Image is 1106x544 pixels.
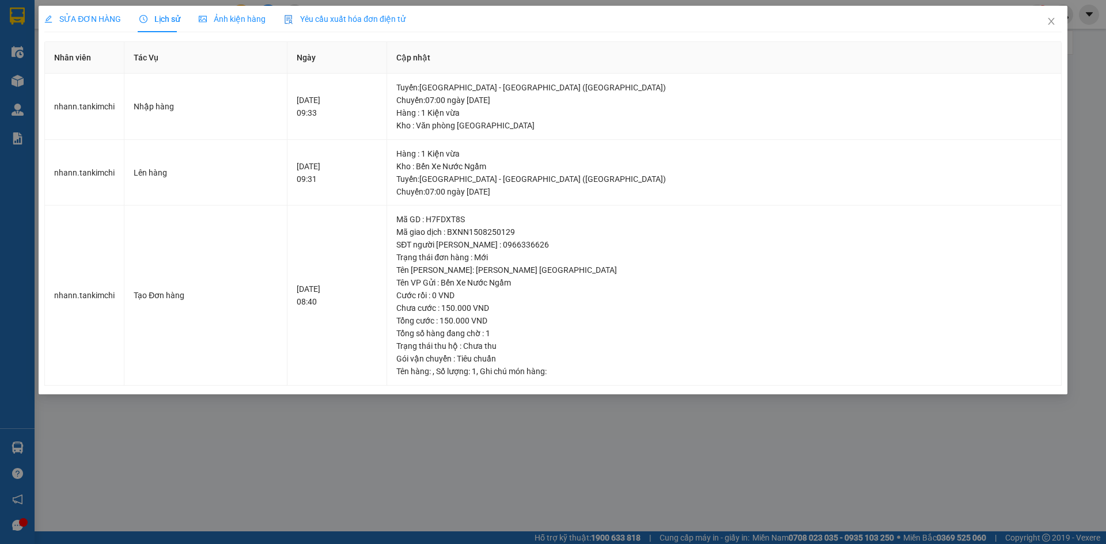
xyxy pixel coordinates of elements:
[297,283,377,308] div: [DATE] 08:40
[134,100,278,113] div: Nhập hàng
[396,238,1052,251] div: SĐT người [PERSON_NAME] : 0966336626
[199,14,266,24] span: Ảnh kiện hàng
[396,340,1052,352] div: Trạng thái thu hộ : Chưa thu
[396,106,1052,119] div: Hàng : 1 Kiện vừa
[297,160,377,185] div: [DATE] 09:31
[387,42,1062,74] th: Cập nhật
[134,166,278,179] div: Lên hàng
[396,276,1052,289] div: Tên VP Gửi : Bến Xe Nước Ngầm
[199,15,207,23] span: picture
[396,226,1052,238] div: Mã giao dịch : BXNN1508250129
[396,365,1052,378] div: Tên hàng: , Số lượng: , Ghi chú món hàng:
[396,213,1052,226] div: Mã GD : H7FDXT8S
[1035,6,1067,38] button: Close
[45,140,124,206] td: nhann.tankimchi
[396,119,1052,132] div: Kho : Văn phòng [GEOGRAPHIC_DATA]
[287,42,387,74] th: Ngày
[396,264,1052,276] div: Tên [PERSON_NAME]: [PERSON_NAME] [GEOGRAPHIC_DATA]
[396,314,1052,327] div: Tổng cước : 150.000 VND
[396,352,1052,365] div: Gói vận chuyển : Tiêu chuẩn
[396,327,1052,340] div: Tổng số hàng đang chờ : 1
[396,81,1052,106] div: Tuyến : [GEOGRAPHIC_DATA] - [GEOGRAPHIC_DATA] ([GEOGRAPHIC_DATA]) Chuyến: 07:00 ngày [DATE]
[396,173,1052,198] div: Tuyến : [GEOGRAPHIC_DATA] - [GEOGRAPHIC_DATA] ([GEOGRAPHIC_DATA]) Chuyến: 07:00 ngày [DATE]
[44,15,52,23] span: edit
[284,15,293,24] img: icon
[396,160,1052,173] div: Kho : Bến Xe Nước Ngầm
[45,206,124,386] td: nhann.tankimchi
[124,42,287,74] th: Tác Vụ
[45,42,124,74] th: Nhân viên
[396,289,1052,302] div: Cước rồi : 0 VND
[297,94,377,119] div: [DATE] 09:33
[139,15,147,23] span: clock-circle
[134,289,278,302] div: Tạo Đơn hàng
[396,302,1052,314] div: Chưa cước : 150.000 VND
[139,14,180,24] span: Lịch sử
[396,147,1052,160] div: Hàng : 1 Kiện vừa
[1047,17,1056,26] span: close
[472,367,476,376] span: 1
[44,14,121,24] span: SỬA ĐƠN HÀNG
[396,251,1052,264] div: Trạng thái đơn hàng : Mới
[284,14,406,24] span: Yêu cầu xuất hóa đơn điện tử
[45,74,124,140] td: nhann.tankimchi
